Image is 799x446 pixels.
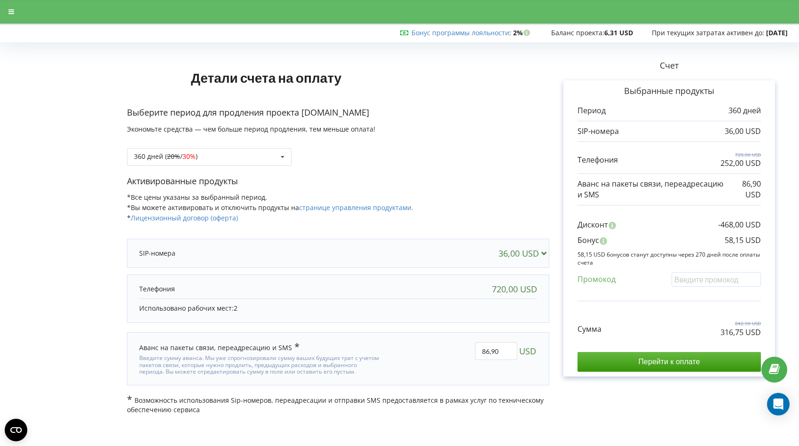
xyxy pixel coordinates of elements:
[127,203,413,212] span: *Вы можете активировать и отключить продукты на
[577,324,601,335] p: Сумма
[577,235,599,246] p: Бонус
[127,107,549,119] p: Выберите период для продления проекта [DOMAIN_NAME]
[498,249,551,258] div: 36,00 USD
[672,272,761,287] input: Введите промокод
[725,235,761,246] p: 58,15 USD
[577,126,619,137] p: SIP-номера
[127,193,267,202] span: *Все цены указаны за выбранный период.
[131,213,238,222] a: Лицензионный договор (оферта)
[299,203,413,212] a: странице управления продуктами.
[127,175,549,188] p: Активированные продукты
[127,125,375,133] span: Экономьте средства — чем больше период продления, тем меньше оплата!
[720,320,761,327] p: 842,90 USD
[767,393,790,415] div: Open Intercom Messenger
[411,28,509,37] a: Бонус программы лояльности
[652,28,764,37] span: При текущих затратах активен до:
[577,219,608,230] p: Дисконт
[577,85,761,97] p: Выбранные продукты
[551,28,604,37] span: Баланс проекта:
[577,250,761,266] p: 58,15 USD бонусов станут доступны через 270 дней после оплаты счета
[139,304,537,313] p: Использовано рабочих мест:
[492,284,537,294] div: 720,00 USD
[728,105,761,116] p: 360 дней
[234,304,237,313] span: 2
[728,179,761,200] p: 86,90 USD
[577,179,728,200] p: Аванс на пакеты связи, переадресацию и SMS
[577,352,761,372] input: Перейти к оплате
[513,28,532,37] strong: 2%
[720,151,761,158] p: 720,00 USD
[718,219,761,230] p: -468,00 USD
[5,419,27,441] button: Open CMP widget
[549,60,789,72] p: Счет
[577,105,606,116] p: Период
[182,152,196,161] span: 30%
[139,342,300,352] div: Аванс на пакеты связи, переадресацию и SMS
[127,55,406,100] h1: Детали счета на оплату
[766,28,788,37] strong: [DATE]
[411,28,511,37] span: :
[577,155,618,165] p: Телефония
[134,153,198,160] div: 360 дней ( / )
[725,126,761,137] p: 36,00 USD
[167,152,180,161] s: 20%
[139,352,383,375] div: Введите сумму аванса. Мы уже спрогнозировали сумму ваших будущих трат с учетом пакетов связи, кот...
[519,342,536,360] span: USD
[139,249,175,258] p: SIP-номера
[577,274,616,285] p: Промокод
[720,327,761,338] p: 316,75 USD
[604,28,633,37] strong: 6,31 USD
[127,395,549,415] p: Возможность использования Sip-номеров, переадресации и отправки SMS предоставляется в рамках услу...
[720,158,761,169] p: 252,00 USD
[139,284,175,294] p: Телефония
